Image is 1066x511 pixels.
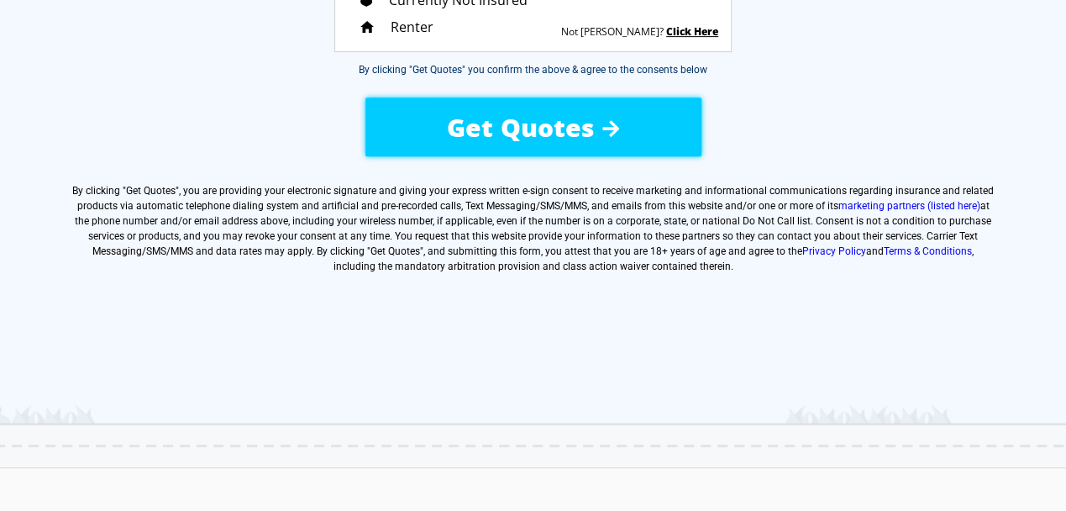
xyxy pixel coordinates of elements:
[359,62,707,77] div: By clicking "Get Quotes" you confirm the above & agree to the consents below
[71,183,995,274] label: By clicking " ", you are providing your electronic signature and giving your express written e-si...
[447,110,594,145] span: Get Quotes
[391,18,433,36] span: Renter
[838,200,980,212] a: marketing partners (listed here)
[126,185,176,197] span: Get Quotes
[802,245,866,257] a: Privacy Policy
[365,97,701,156] button: Get Quotes
[884,245,972,257] a: Terms & Conditions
